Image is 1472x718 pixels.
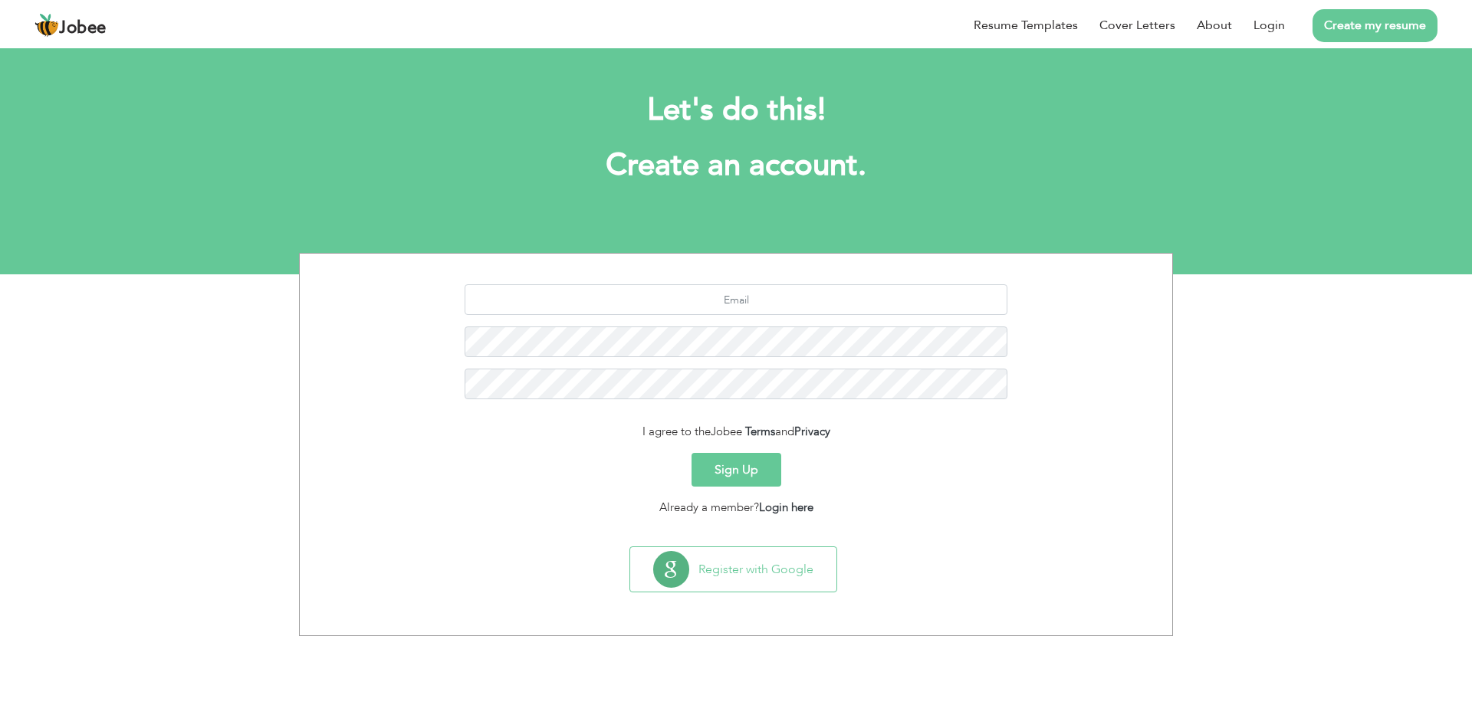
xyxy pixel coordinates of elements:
a: Create my resume [1313,9,1437,42]
input: Email [465,284,1008,315]
div: Already a member? [311,499,1161,516]
img: jobee.io [34,13,59,38]
button: Sign Up [692,453,781,487]
a: Terms [745,424,775,439]
a: Resume Templates [974,16,1078,34]
a: Login here [759,500,813,515]
span: Jobee [711,424,742,439]
h2: Let's do this! [322,90,1150,130]
span: Jobee [59,20,107,37]
div: I agree to the and [311,423,1161,441]
a: Privacy [794,424,830,439]
a: Jobee [34,13,107,38]
h1: Create an account. [322,146,1150,185]
button: Register with Google [630,547,836,592]
a: About [1197,16,1232,34]
a: Cover Letters [1099,16,1175,34]
a: Login [1253,16,1285,34]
